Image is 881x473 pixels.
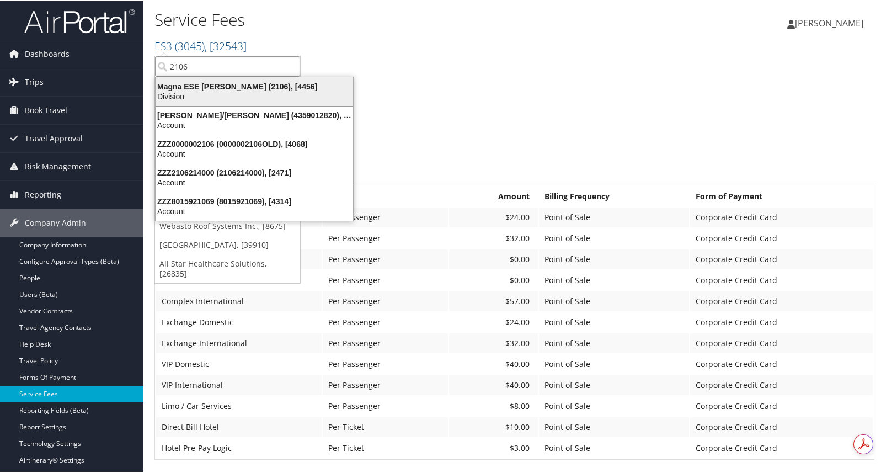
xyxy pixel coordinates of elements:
[205,38,247,52] span: , [ 32543 ]
[539,269,689,289] td: Point of Sale
[449,353,538,373] td: $40.00
[690,227,873,247] td: Corporate Credit Card
[149,205,360,215] div: Account
[156,311,322,331] td: Exchange Domestic
[690,185,873,205] th: Form of Payment
[539,353,689,373] td: Point of Sale
[539,416,689,436] td: Point of Sale
[539,206,689,226] td: Point of Sale
[690,269,873,289] td: Corporate Credit Card
[449,290,538,310] td: $57.00
[154,121,874,144] h1: ES3 [DATE]
[323,437,448,457] td: Per Ticket
[449,332,538,352] td: $32.00
[323,290,448,310] td: Per Passenger
[323,353,448,373] td: Per Passenger
[154,38,247,52] a: ES3
[323,206,448,226] td: Per Passenger
[25,208,86,236] span: Company Admin
[690,206,873,226] td: Corporate Credit Card
[690,437,873,457] td: Corporate Credit Card
[323,395,448,415] td: Per Passenger
[690,416,873,436] td: Corporate Credit Card
[155,55,300,76] input: Search Accounts
[323,227,448,247] td: Per Passenger
[323,185,448,205] th: Billing
[156,290,322,310] td: Complex International
[539,332,689,352] td: Point of Sale
[539,374,689,394] td: Point of Sale
[25,95,67,123] span: Book Travel
[449,185,538,205] th: Amount
[787,6,874,39] a: [PERSON_NAME]
[149,109,360,119] div: [PERSON_NAME]/[PERSON_NAME] (4359012820), [2106]
[795,16,863,28] span: [PERSON_NAME]
[156,395,322,415] td: Limo / Car Services
[449,248,538,268] td: $0.00
[690,395,873,415] td: Corporate Credit Card
[149,177,360,187] div: Account
[175,38,205,52] span: ( 3045 )
[154,7,634,30] h1: Service Fees
[149,138,360,148] div: ZZZ0000002106 (0000002106OLD), [4068]
[155,235,300,253] a: [GEOGRAPHIC_DATA], [39910]
[154,164,874,179] h3: Full Service Agent
[149,81,360,91] div: Magna ESE [PERSON_NAME] (2106), [4456]
[690,353,873,373] td: Corporate Credit Card
[449,311,538,331] td: $24.00
[25,67,44,95] span: Trips
[690,290,873,310] td: Corporate Credit Card
[690,311,873,331] td: Corporate Credit Card
[149,119,360,129] div: Account
[156,353,322,373] td: VIP Domestic
[149,91,360,100] div: Division
[25,124,83,151] span: Travel Approval
[323,311,448,331] td: Per Passenger
[155,253,300,282] a: All Star Healthcare Solutions, [26835]
[156,437,322,457] td: Hotel Pre-Pay Logic
[539,437,689,457] td: Point of Sale
[25,180,61,208] span: Reporting
[690,248,873,268] td: Corporate Credit Card
[539,311,689,331] td: Point of Sale
[449,374,538,394] td: $40.00
[690,332,873,352] td: Corporate Credit Card
[156,416,322,436] td: Direct Bill Hotel
[156,332,322,352] td: Exchange International
[323,416,448,436] td: Per Ticket
[156,374,322,394] td: VIP International
[149,195,360,205] div: ZZZ8015921069 (8015921069), [4314]
[155,216,300,235] a: Webasto Roof Systems Inc., [8675]
[449,416,538,436] td: $10.00
[449,206,538,226] td: $24.00
[449,227,538,247] td: $32.00
[449,395,538,415] td: $8.00
[449,437,538,457] td: $3.00
[25,39,70,67] span: Dashboards
[149,148,360,158] div: Account
[449,269,538,289] td: $0.00
[539,185,689,205] th: Billing Frequency
[539,395,689,415] td: Point of Sale
[323,332,448,352] td: Per Passenger
[323,374,448,394] td: Per Passenger
[539,227,689,247] td: Point of Sale
[539,248,689,268] td: Point of Sale
[24,7,135,33] img: airportal-logo.png
[149,167,360,177] div: ZZZ2106214000 (2106214000), [2471]
[323,248,448,268] td: Per Passenger
[690,374,873,394] td: Corporate Credit Card
[25,152,91,179] span: Risk Management
[323,269,448,289] td: Per Passenger
[539,290,689,310] td: Point of Sale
